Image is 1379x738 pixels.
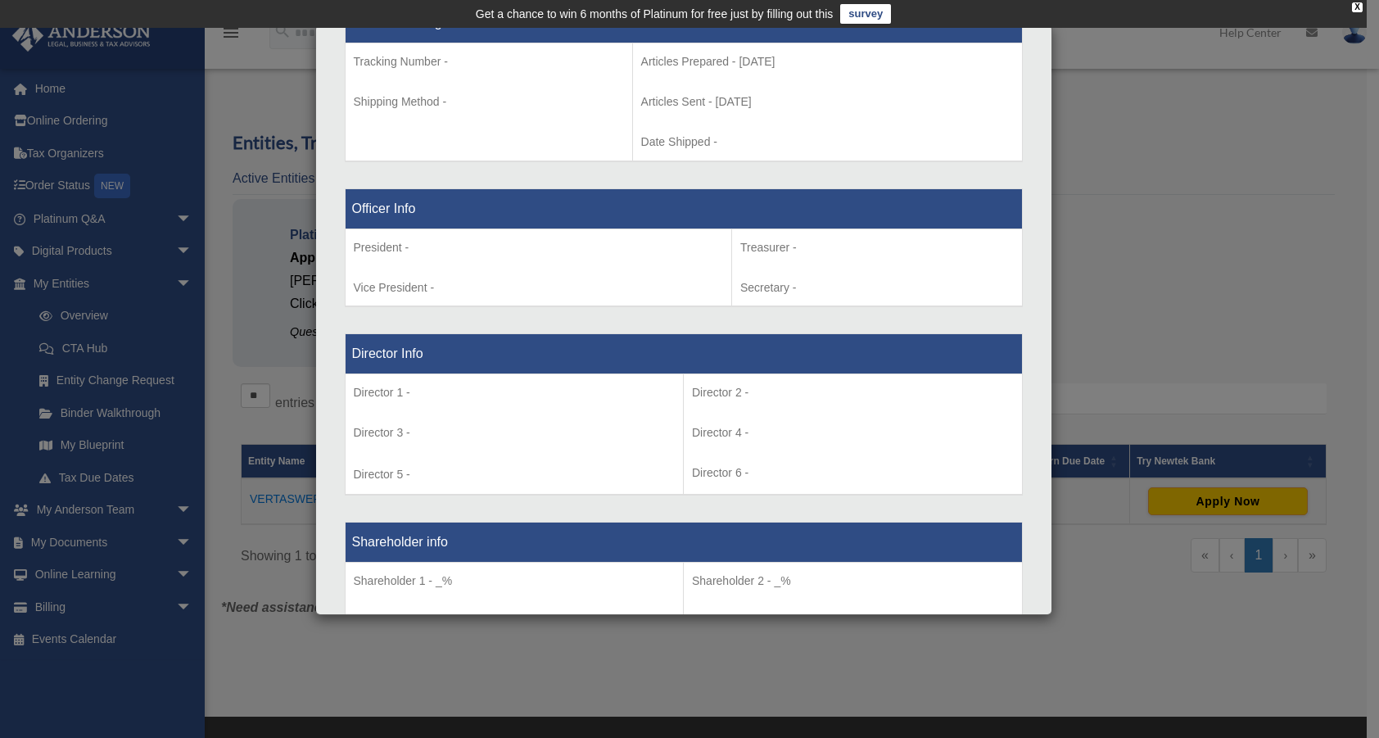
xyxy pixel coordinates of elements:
[740,238,1014,258] p: Treasurer -
[354,92,624,112] p: Shipping Method -
[354,571,676,591] p: Shareholder 1 - _%
[692,463,1014,483] p: Director 6 -
[641,52,1014,72] p: Articles Prepared - [DATE]
[692,611,1014,632] p: Shareholder 4 - _%
[840,4,891,24] a: survey
[354,611,676,632] p: Shareholder 3 - _%
[345,374,684,496] td: Director 5 -
[641,92,1014,112] p: Articles Sent - [DATE]
[354,423,676,443] p: Director 3 -
[345,523,1022,563] th: Shareholder info
[354,238,723,258] p: President -
[476,4,834,24] div: Get a chance to win 6 months of Platinum for free just by filling out this
[354,278,723,298] p: Vice President -
[740,278,1014,298] p: Secretary -
[692,383,1014,403] p: Director 2 -
[354,383,676,403] p: Director 1 -
[354,52,624,72] p: Tracking Number -
[345,334,1022,374] th: Director Info
[692,423,1014,443] p: Director 4 -
[641,132,1014,152] p: Date Shipped -
[1352,2,1363,12] div: close
[345,188,1022,229] th: Officer Info
[692,571,1014,591] p: Shareholder 2 - _%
